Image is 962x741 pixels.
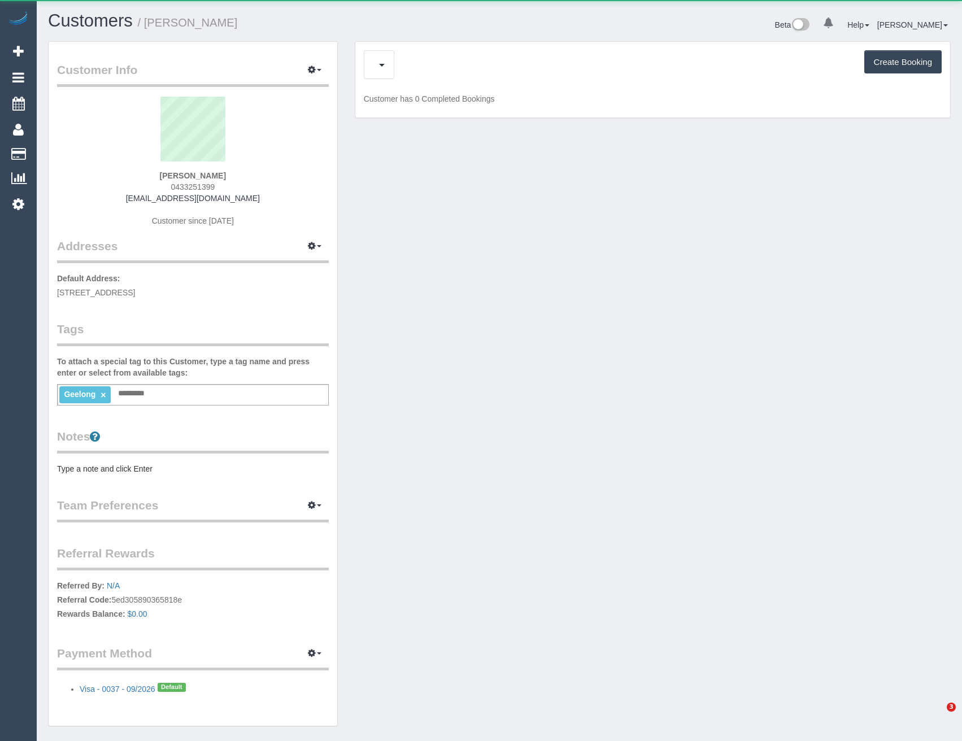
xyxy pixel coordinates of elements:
[48,11,133,30] a: Customers
[57,428,329,454] legend: Notes
[57,273,120,284] label: Default Address:
[171,182,215,191] span: 0433251399
[864,50,942,74] button: Create Booking
[57,288,135,297] span: [STREET_ADDRESS]
[80,685,155,694] a: Visa - 0037 - 09/2026
[57,580,329,622] p: 5ed305890365818e
[57,594,111,605] label: Referral Code:
[57,321,329,346] legend: Tags
[775,20,810,29] a: Beta
[64,390,95,399] span: Geelong
[138,16,238,29] small: / [PERSON_NAME]
[57,497,329,522] legend: Team Preferences
[101,390,106,400] a: ×
[847,20,869,29] a: Help
[57,545,329,570] legend: Referral Rewards
[158,683,186,692] span: Default
[160,171,226,180] strong: [PERSON_NAME]
[107,581,120,590] a: N/A
[57,62,329,87] legend: Customer Info
[791,18,809,33] img: New interface
[947,703,956,712] span: 3
[128,609,147,618] a: $0.00
[57,608,125,620] label: Rewards Balance:
[877,20,948,29] a: [PERSON_NAME]
[57,645,329,670] legend: Payment Method
[924,703,951,730] iframe: Intercom live chat
[57,580,105,591] label: Referred By:
[57,356,329,378] label: To attach a special tag to this Customer, type a tag name and press enter or select from availabl...
[57,463,329,474] pre: Type a note and click Enter
[7,11,29,27] img: Automaid Logo
[364,93,942,104] p: Customer has 0 Completed Bookings
[152,216,234,225] span: Customer since [DATE]
[126,194,260,203] a: [EMAIL_ADDRESS][DOMAIN_NAME]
